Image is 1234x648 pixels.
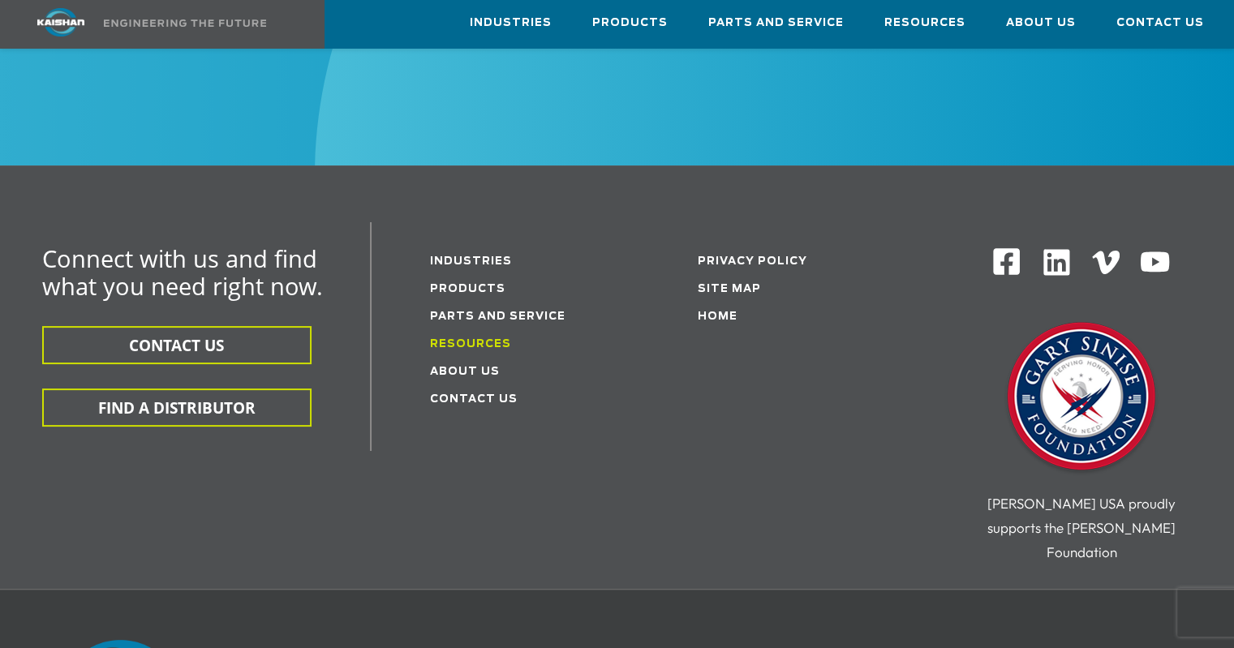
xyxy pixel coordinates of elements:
[1092,251,1120,274] img: Vimeo
[708,14,844,32] span: Parts and Service
[592,14,668,32] span: Products
[884,1,965,45] a: Resources
[1139,247,1171,278] img: Youtube
[698,311,737,322] a: Home
[42,326,312,364] button: CONTACT US
[1041,247,1073,278] img: Linkedin
[430,284,505,294] a: Products
[1116,14,1204,32] span: Contact Us
[1116,1,1204,45] a: Contact Us
[884,14,965,32] span: Resources
[470,1,552,45] a: Industries
[42,242,323,302] span: Connect with us and find what you need right now.
[698,284,761,294] a: Site Map
[991,247,1021,277] img: Facebook
[1006,14,1076,32] span: About Us
[430,311,565,322] a: Parts and service
[430,367,500,377] a: About Us
[430,339,511,350] a: Resources
[470,14,552,32] span: Industries
[430,394,518,405] a: Contact Us
[708,1,844,45] a: Parts and Service
[592,1,668,45] a: Products
[1006,1,1076,45] a: About Us
[987,495,1176,560] span: [PERSON_NAME] USA proudly supports the [PERSON_NAME] Foundation
[430,256,512,267] a: Industries
[42,388,312,427] button: FIND A DISTRIBUTOR
[698,256,807,267] a: Privacy Policy
[104,19,266,27] img: Engineering the future
[1000,317,1163,479] img: Gary Sinise Foundation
